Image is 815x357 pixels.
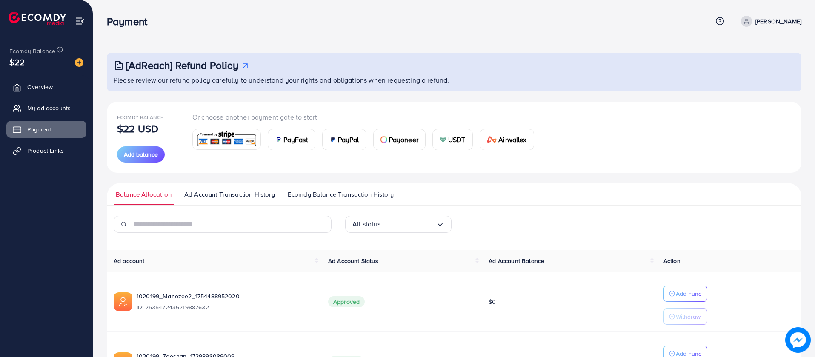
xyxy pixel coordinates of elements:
span: Payment [27,125,51,134]
span: All status [352,217,381,231]
input: Search for option [381,217,436,231]
p: $22 USD [117,123,158,134]
a: cardPayFast [268,129,315,150]
span: PayFast [283,134,308,145]
span: Ad account [114,257,145,265]
span: PayPal [338,134,359,145]
p: Withdraw [676,311,701,322]
a: Product Links [6,142,86,159]
span: ID: 7535472436219887632 [137,303,315,311]
span: Overview [27,83,53,91]
a: cardPayPal [322,129,366,150]
p: Please review our refund policy carefully to understand your rights and obligations when requesti... [114,75,796,85]
img: image [75,58,83,67]
img: card [275,136,282,143]
button: Withdraw [663,308,707,325]
img: image [785,327,811,353]
span: Payoneer [389,134,418,145]
img: card [380,136,387,143]
span: Airwallex [498,134,526,145]
span: $22 [9,56,25,68]
span: Action [663,257,681,265]
span: $0 [489,297,496,306]
span: Add balance [124,150,158,159]
img: menu [75,16,85,26]
span: Approved [328,296,365,307]
a: Payment [6,121,86,138]
a: cardAirwallex [480,129,534,150]
button: Add balance [117,146,165,163]
span: Ecomdy Balance [9,47,55,55]
span: My ad accounts [27,104,71,112]
img: card [487,136,497,143]
div: Search for option [345,216,452,233]
div: <span class='underline'>1020199_Manozee2_1754488952020</span></br>7535472436219887632 [137,292,315,311]
span: Ecomdy Balance [117,114,163,121]
a: 1020199_Manozee2_1754488952020 [137,292,240,300]
span: Ecomdy Balance Transaction History [288,190,394,199]
img: logo [9,12,66,25]
span: USDT [448,134,466,145]
img: card [440,136,446,143]
a: Overview [6,78,86,95]
span: Ad Account Balance [489,257,544,265]
span: Product Links [27,146,64,155]
span: Ad Account Status [328,257,378,265]
span: Ad Account Transaction History [184,190,275,199]
p: Add Fund [676,288,702,299]
a: cardPayoneer [373,129,426,150]
span: Balance Allocation [116,190,172,199]
img: card [195,130,258,149]
a: cardUSDT [432,129,473,150]
a: My ad accounts [6,100,86,117]
h3: Payment [107,15,154,28]
p: [PERSON_NAME] [755,16,801,26]
a: [PERSON_NAME] [738,16,801,27]
p: Or choose another payment gate to start [192,112,541,122]
a: card [192,129,261,150]
button: Add Fund [663,286,707,302]
img: card [329,136,336,143]
img: ic-ads-acc.e4c84228.svg [114,292,132,311]
h3: [AdReach] Refund Policy [126,59,238,71]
